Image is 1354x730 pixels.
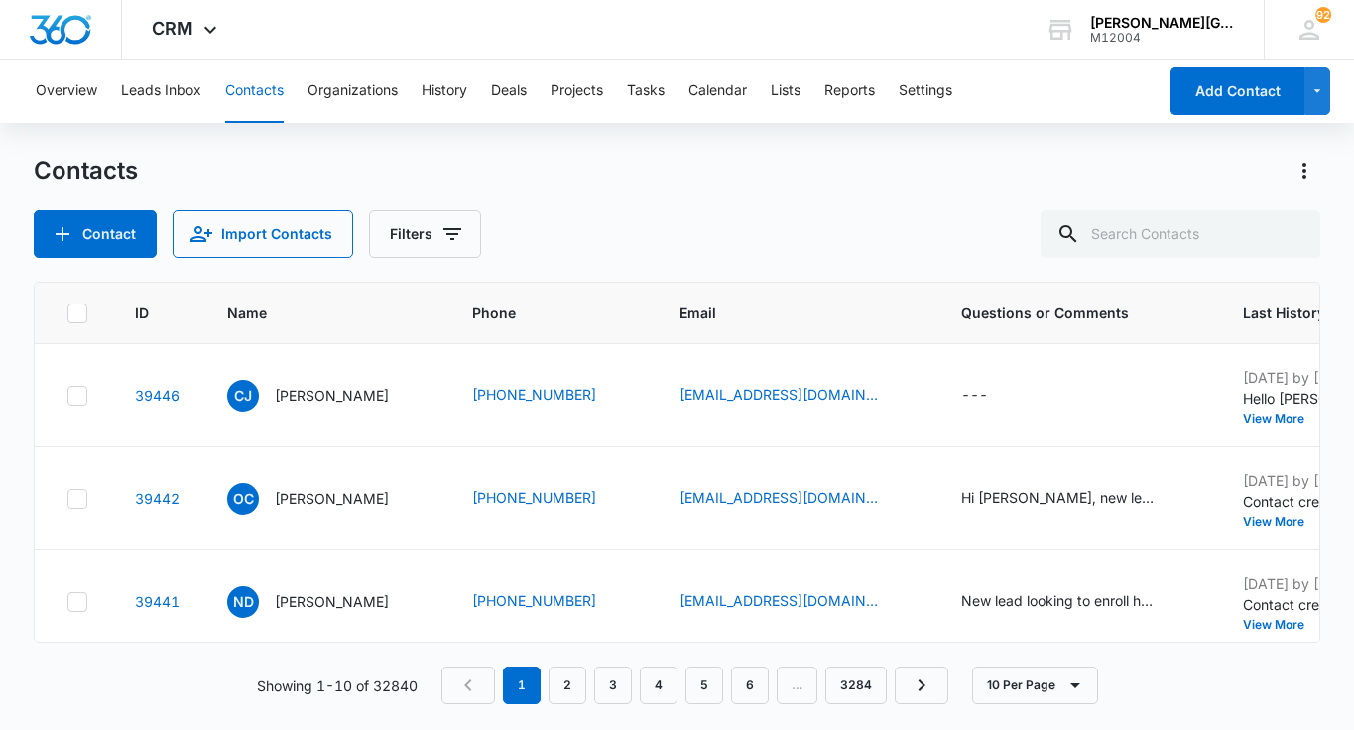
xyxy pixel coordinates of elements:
a: Navigate to contact details page for Nayana Deepak [135,593,180,610]
em: 1 [503,667,541,704]
button: View More [1243,619,1318,631]
a: [PHONE_NUMBER] [472,384,596,405]
button: Tasks [627,60,665,123]
div: Questions or Comments - Hi Kate, new lead please contact? - Select to Edit Field [961,487,1195,511]
a: [EMAIL_ADDRESS][DOMAIN_NAME] [679,487,878,508]
span: Email [679,303,885,323]
button: Leads Inbox [121,60,201,123]
a: Page 4 [640,667,677,704]
input: Search Contacts [1041,210,1320,258]
button: Actions [1289,155,1320,186]
div: Name - Casey Jennings - Select to Edit Field [227,380,425,412]
div: Email - kskillz@yahoo.com - Select to Edit Field [679,384,914,408]
button: Add Contact [34,210,157,258]
p: [PERSON_NAME] [275,488,389,509]
button: Overview [36,60,97,123]
div: Name - Nayana Deepak - Select to Edit Field [227,586,425,618]
div: Hi [PERSON_NAME], new lead please contact? [961,487,1160,508]
button: Settings [899,60,952,123]
div: Phone - (310) 435-6487 - Select to Edit Field [472,384,632,408]
button: View More [1243,413,1318,425]
div: Email - Chernyshovaalena11@gmail.com - Select to Edit Field [679,487,914,511]
div: New lead looking to enroll her five years old daughter but first of all she wants to have informa... [961,590,1160,611]
div: Phone - (408) 859-5084 - Select to Edit Field [472,590,632,614]
button: 10 Per Page [972,667,1098,704]
h1: Contacts [34,156,138,185]
a: Page 3284 [825,667,887,704]
div: Questions or Comments - New lead looking to enroll her five years old daughter but first of all s... [961,590,1195,614]
a: Navigate to contact details page for Olena Chernyshova [135,490,180,507]
span: CJ [227,380,259,412]
div: account name [1090,15,1235,31]
div: account id [1090,31,1235,45]
span: 92 [1315,7,1331,23]
a: Page 5 [685,667,723,704]
p: [PERSON_NAME] [275,385,389,406]
button: Reports [824,60,875,123]
a: [EMAIL_ADDRESS][DOMAIN_NAME] [679,384,878,405]
button: Import Contacts [173,210,353,258]
span: ID [135,303,151,323]
button: Lists [771,60,800,123]
a: [PHONE_NUMBER] [472,590,596,611]
a: [EMAIL_ADDRESS][DOMAIN_NAME] [679,590,878,611]
span: Questions or Comments [961,303,1195,323]
div: Phone - (253) 202-8534 - Select to Edit Field [472,487,632,511]
button: Deals [491,60,527,123]
span: ND [227,586,259,618]
button: History [422,60,467,123]
p: [PERSON_NAME] [275,591,389,612]
span: OC [227,483,259,515]
span: CRM [152,18,193,39]
div: notifications count [1315,7,1331,23]
button: Filters [369,210,481,258]
span: Phone [472,303,603,323]
a: Page 6 [731,667,769,704]
button: Calendar [688,60,747,123]
button: Add Contact [1170,67,1304,115]
a: Next Page [895,667,948,704]
button: Organizations [308,60,398,123]
button: View More [1243,516,1318,528]
a: Navigate to contact details page for Casey Jennings [135,387,180,404]
div: Name - Olena Chernyshova - Select to Edit Field [227,483,425,515]
button: Contacts [225,60,284,123]
p: Showing 1-10 of 32840 [257,675,418,696]
span: Name [227,303,396,323]
nav: Pagination [441,667,948,704]
div: --- [961,384,988,408]
div: Email - Nayanadeepak1302@gmail.com - Select to Edit Field [679,590,914,614]
a: [PHONE_NUMBER] [472,487,596,508]
div: Questions or Comments - - Select to Edit Field [961,384,1024,408]
button: Projects [551,60,603,123]
a: Page 2 [549,667,586,704]
a: Page 3 [594,667,632,704]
